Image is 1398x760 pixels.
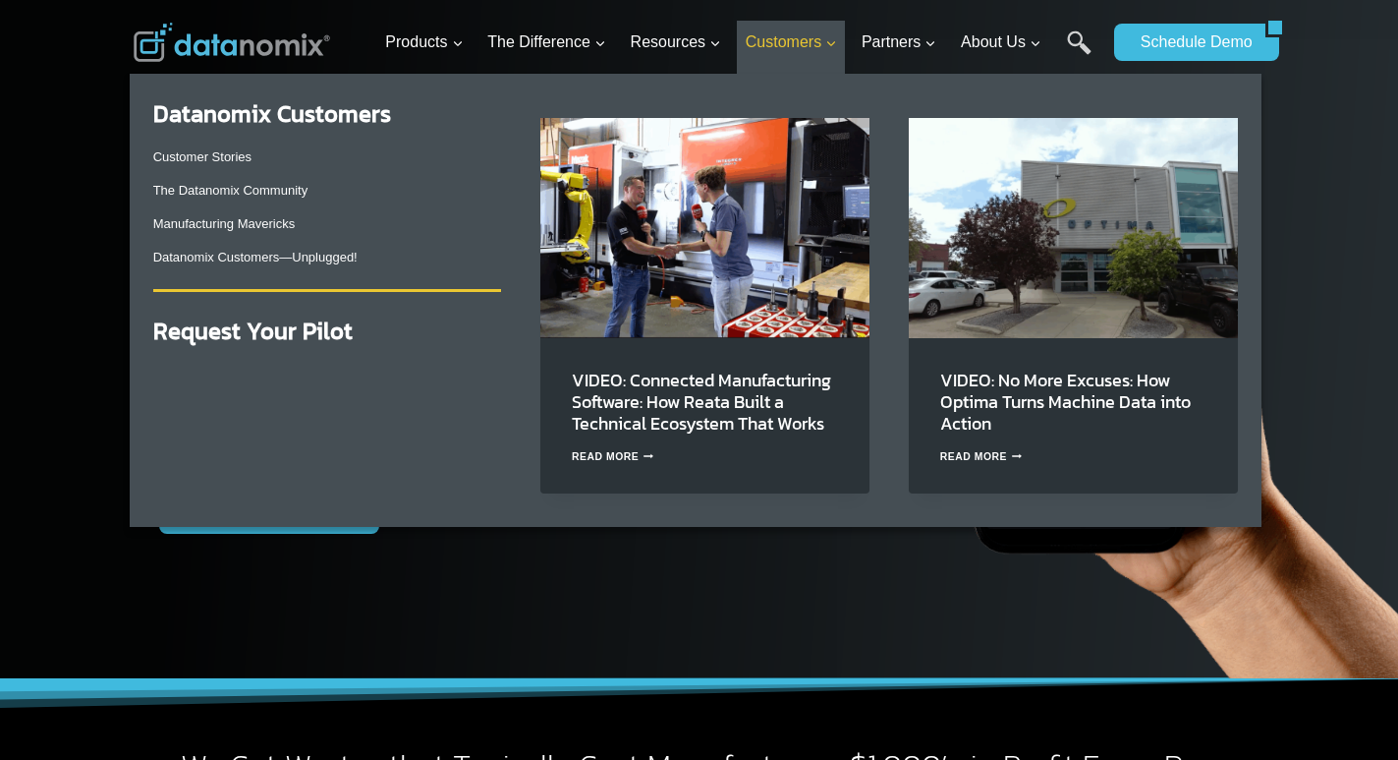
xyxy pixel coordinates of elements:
[940,367,1191,437] a: VIDEO: No More Excuses: How Optima Turns Machine Data into Action
[961,29,1041,55] span: About Us
[385,29,463,55] span: Products
[940,451,1023,462] a: Read More
[746,29,837,55] span: Customers
[442,243,518,261] span: State/Region
[442,82,531,99] span: Phone number
[1067,30,1091,75] a: Search
[540,118,869,337] img: Reata’s Connected Manufacturing Software Ecosystem
[153,183,308,198] a: The Datanomix Community
[442,1,505,19] span: Last Name
[377,11,1104,75] nav: Primary Navigation
[134,23,330,62] img: Datanomix
[153,250,358,264] a: Datanomix Customers—Unplugged!
[153,149,252,164] a: Customer Stories
[572,367,831,437] a: VIDEO: Connected Manufacturing Software: How Reata Built a Technical Ecosystem That Works
[572,451,654,462] a: Read More
[10,412,325,750] iframe: Popup CTA
[153,96,391,131] strong: Datanomix Customers
[862,29,936,55] span: Partners
[153,216,296,231] a: Manufacturing Mavericks
[220,438,250,452] a: Terms
[487,29,606,55] span: The Difference
[909,118,1238,337] img: Discover how Optima Manufacturing uses Datanomix to turn raw machine data into real-time insights...
[1114,24,1265,61] a: Schedule Demo
[267,438,331,452] a: Privacy Policy
[631,29,721,55] span: Resources
[153,314,353,348] a: Request Your Pilot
